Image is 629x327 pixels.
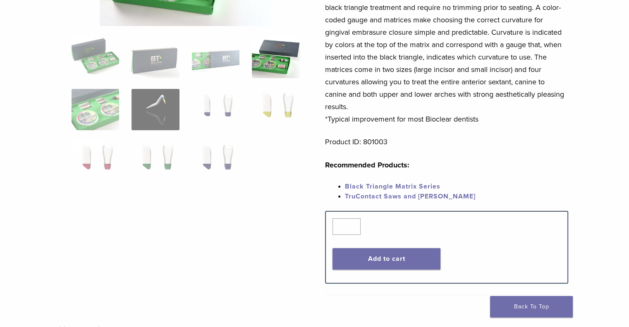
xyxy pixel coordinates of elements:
[252,37,299,78] img: Black Triangle (BT) Kit - Image 4
[72,141,119,182] img: Black Triangle (BT) Kit - Image 9
[72,37,119,78] img: Intro-Black-Triangle-Kit-6-Copy-e1548792917662-324x324.jpg
[325,136,568,148] p: Product ID: 801003
[132,89,179,130] img: Black Triangle (BT) Kit - Image 6
[192,141,239,182] img: Black Triangle (BT) Kit - Image 11
[192,89,239,130] img: Black Triangle (BT) Kit - Image 7
[345,182,440,191] a: Black Triangle Matrix Series
[132,141,179,182] img: Black Triangle (BT) Kit - Image 10
[132,37,179,78] img: Black Triangle (BT) Kit - Image 2
[325,160,409,169] strong: Recommended Products:
[72,89,119,130] img: Black Triangle (BT) Kit - Image 5
[332,248,440,270] button: Add to cart
[490,296,573,317] a: Back To Top
[192,37,239,78] img: Black Triangle (BT) Kit - Image 3
[345,192,476,200] a: TruContact Saws and [PERSON_NAME]
[252,89,299,130] img: Black Triangle (BT) Kit - Image 8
